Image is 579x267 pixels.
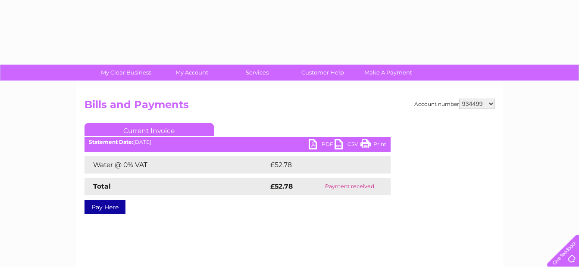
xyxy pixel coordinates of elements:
[360,139,386,152] a: Print
[85,156,268,174] td: Water @ 0% VAT
[309,139,335,152] a: PDF
[89,139,133,145] b: Statement Date:
[335,139,360,152] a: CSV
[353,65,424,81] a: Make A Payment
[287,65,358,81] a: Customer Help
[268,156,373,174] td: £52.78
[85,99,495,115] h2: Bills and Payments
[85,139,391,145] div: [DATE]
[93,182,111,190] strong: Total
[85,123,214,136] a: Current Invoice
[270,182,293,190] strong: £52.78
[156,65,227,81] a: My Account
[309,178,390,195] td: Payment received
[222,65,293,81] a: Services
[85,200,125,214] a: Pay Here
[414,99,495,109] div: Account number
[91,65,162,81] a: My Clear Business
